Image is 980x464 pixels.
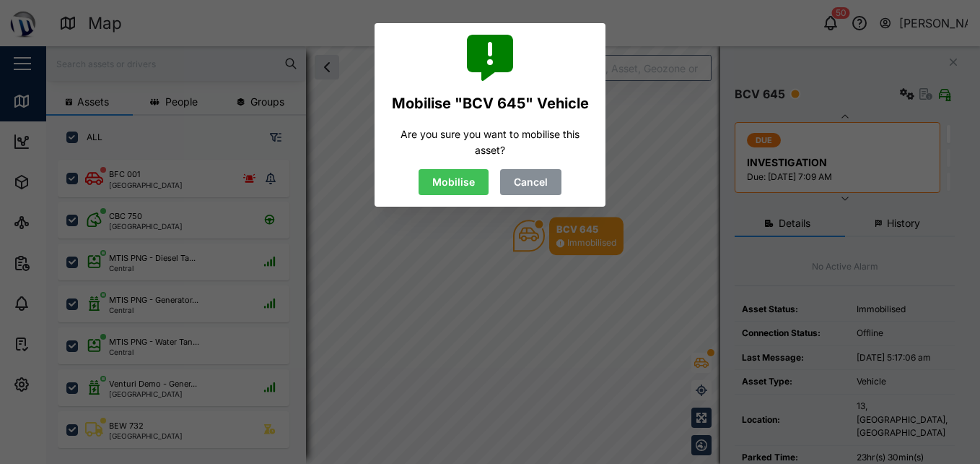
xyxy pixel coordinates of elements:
[392,93,589,115] div: Mobilise "BCV 645" Vehicle
[514,170,548,194] span: Cancel
[432,170,475,194] span: Mobilise
[386,126,594,158] div: Are you sure you want to mobilise this asset?
[419,169,489,195] button: Mobilise
[500,169,561,195] button: Cancel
